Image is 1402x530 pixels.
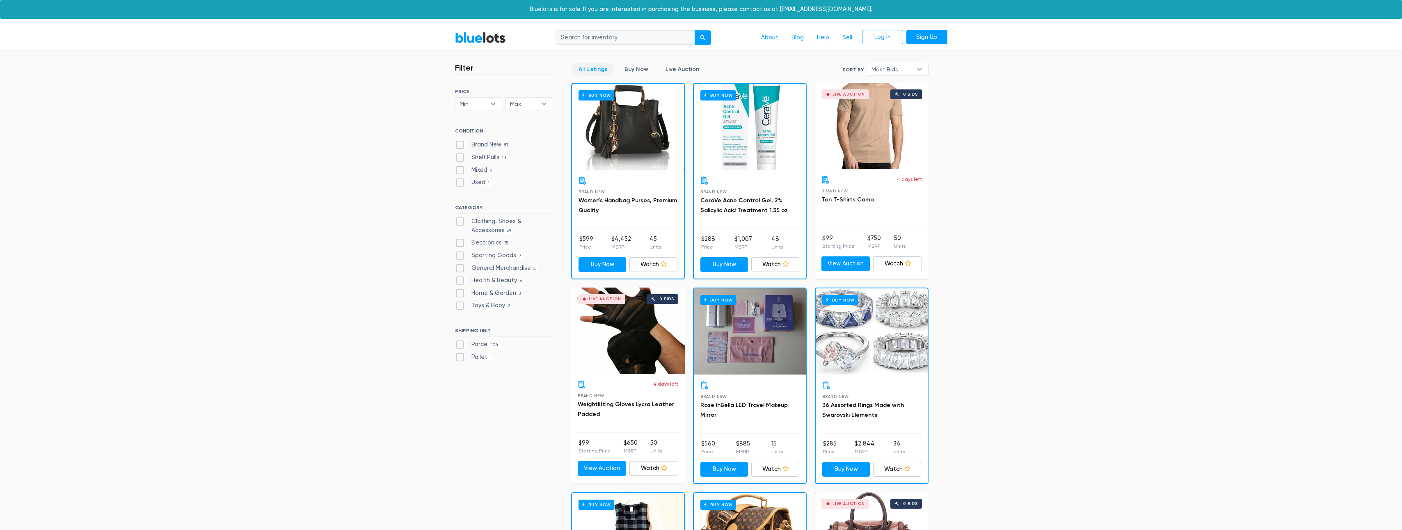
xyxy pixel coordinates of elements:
[893,448,905,455] p: Units
[579,439,611,455] li: $99
[734,243,752,251] p: MSRP
[816,288,928,375] a: Buy Now
[821,196,874,203] a: Tan T-Shirts Camo
[624,447,638,455] p: MSRP
[873,462,921,477] a: Watch
[556,30,695,45] input: Search for inventory
[611,243,631,251] p: MSRP
[822,402,904,418] a: 36 Assorted Rings Made with Swarovski Elements
[700,462,748,477] a: Buy Now
[579,90,614,101] h6: Buy Now
[579,447,611,455] p: Starting Price
[822,462,870,477] a: Buy Now
[460,98,487,110] span: Min
[650,439,662,455] li: 50
[822,295,858,305] h6: Buy Now
[501,142,512,149] span: 87
[755,30,785,46] a: About
[701,243,715,251] p: Price
[822,394,849,399] span: Brand New
[771,243,783,251] p: Units
[516,253,524,259] span: 7
[455,328,553,337] h6: SHIPPING UNIT
[751,462,799,477] a: Watch
[867,234,881,250] li: $750
[700,402,788,418] a: Rose InBella LED Travel Makeup Mirror
[455,251,524,260] label: Sporting Goods
[578,461,627,476] a: View Auction
[455,178,492,187] label: Used
[771,439,783,456] li: 15
[893,439,905,456] li: 36
[822,234,855,250] li: $99
[650,447,662,455] p: Units
[579,235,593,251] li: $599
[505,228,514,234] span: 69
[611,235,631,251] li: $4,452
[700,197,788,214] a: CeraVe Acne Control Gel, 2% Salicylic Acid Treatment 1.35 oz
[906,30,947,45] a: Sign Up
[855,448,875,455] p: MSRP
[871,63,913,75] span: Most Bids
[572,84,684,170] a: Buy Now
[650,235,661,251] li: 45
[815,83,929,169] a: Live Auction 0 bids
[867,242,881,250] p: MSRP
[485,98,502,110] b: ▾
[771,235,783,251] li: 48
[579,197,677,214] a: Women's Handbag Purses, Premium Quality
[487,354,494,361] span: 1
[455,166,496,175] label: Mixed
[455,63,473,73] h3: Filter
[516,290,524,297] span: 3
[823,448,837,455] p: Price
[873,256,922,271] a: Watch
[579,243,593,251] p: Price
[579,190,605,194] span: Brand New
[485,180,492,187] span: 1
[489,342,501,349] span: 104
[694,84,806,170] a: Buy Now
[821,256,870,271] a: View Auction
[751,257,799,272] a: Watch
[455,238,511,247] label: Electronics
[736,448,750,455] p: MSRP
[618,63,655,75] a: Buy Now
[455,140,512,149] label: Brand New
[694,288,806,375] a: Buy Now
[903,92,918,96] div: 0 bids
[455,353,494,362] label: Pallet
[455,205,553,214] h6: CATEGORY
[700,295,736,305] h6: Buy Now
[579,257,627,272] a: Buy Now
[653,380,678,388] p: 4 days left
[578,401,674,418] a: Weightlifting Gloves Lycra Leather Padded
[455,32,506,43] a: BlueLots
[736,439,750,456] li: $885
[624,439,638,455] li: $650
[629,257,677,272] a: Watch
[894,234,906,250] li: 50
[700,90,736,101] h6: Buy Now
[700,394,727,399] span: Brand New
[823,439,837,456] li: $285
[510,98,537,110] span: Max
[531,265,539,272] span: 5
[833,502,865,506] div: Live Auction
[455,128,553,137] h6: CONDITION
[701,235,715,251] li: $288
[701,439,715,456] li: $560
[650,243,661,251] p: Units
[455,301,513,310] label: Toys & Baby
[455,289,524,298] label: Home & Garden
[810,30,836,46] a: Help
[894,242,906,250] p: Units
[701,448,715,455] p: Price
[700,190,727,194] span: Brand New
[589,297,621,301] div: Live Auction
[517,278,526,285] span: 4
[487,167,496,174] span: 4
[785,30,810,46] a: Blog
[572,63,614,75] a: All Listings
[571,288,685,374] a: Live Auction 0 bids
